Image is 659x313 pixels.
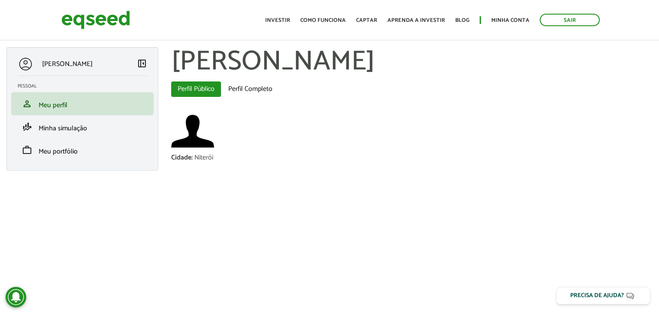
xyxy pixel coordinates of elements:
img: EqSeed [61,9,130,31]
div: Cidade [171,154,194,161]
a: Sair [540,14,600,26]
li: Minha simulação [11,115,154,138]
span: : [191,152,193,163]
a: finance_modeMinha simulação [18,122,147,132]
a: personMeu perfil [18,99,147,109]
a: Minha conta [491,18,529,23]
span: finance_mode [22,122,32,132]
h1: [PERSON_NAME] [171,47,653,77]
a: Investir [265,18,290,23]
a: Blog [455,18,469,23]
span: left_panel_close [137,58,147,69]
a: Ver perfil do usuário. [171,110,214,153]
a: Como funciona [300,18,346,23]
a: Captar [356,18,377,23]
a: Colapsar menu [137,58,147,70]
span: Meu portfólio [39,146,78,157]
li: Meu perfil [11,92,154,115]
li: Meu portfólio [11,138,154,162]
span: person [22,99,32,109]
p: [PERSON_NAME] [42,60,93,68]
a: Perfil Completo [222,81,279,97]
div: Niterói [194,154,213,161]
span: Minha simulação [39,123,87,134]
span: work [22,145,32,155]
a: workMeu portfólio [18,145,147,155]
a: Perfil Público [171,81,221,97]
h2: Pessoal [18,84,154,89]
span: Meu perfil [39,99,67,111]
a: Aprenda a investir [387,18,445,23]
img: Foto de Eli Barcelos [171,110,214,153]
